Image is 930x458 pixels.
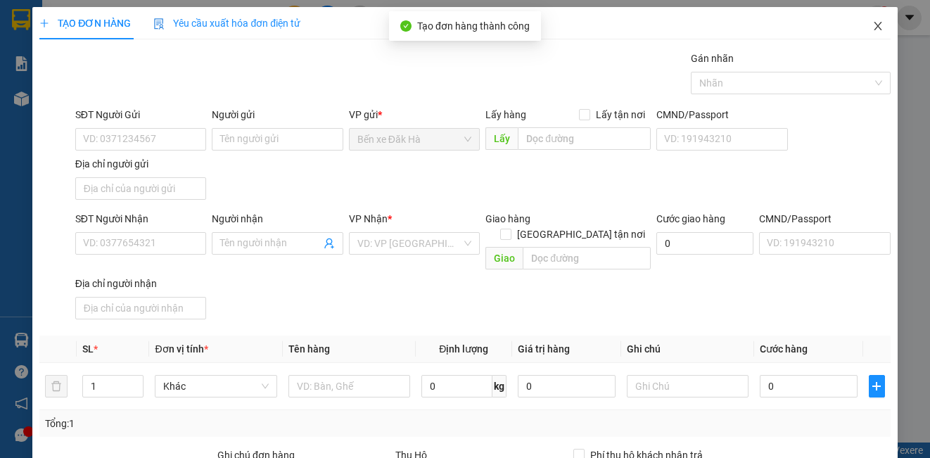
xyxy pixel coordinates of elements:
[518,127,651,150] input: Dọc đường
[518,375,616,397] input: 0
[656,107,787,122] div: CMND/Passport
[858,7,898,46] button: Close
[760,343,808,355] span: Cước hàng
[656,232,753,255] input: Cước giao hàng
[75,156,206,172] div: Địa chỉ người gửi
[485,247,523,269] span: Giao
[349,107,480,122] div: VP gửi
[39,18,49,28] span: plus
[324,238,335,249] span: user-add
[759,211,890,227] div: CMND/Passport
[155,343,208,355] span: Đơn vị tính
[153,18,300,29] span: Yêu cầu xuất hóa đơn điện tử
[590,107,651,122] span: Lấy tận nơi
[82,343,94,355] span: SL
[656,213,725,224] label: Cước giao hàng
[870,381,884,392] span: plus
[485,109,526,120] span: Lấy hàng
[485,213,530,224] span: Giao hàng
[621,336,754,363] th: Ghi chú
[288,343,330,355] span: Tên hàng
[627,375,749,397] input: Ghi Chú
[511,227,651,242] span: [GEOGRAPHIC_DATA] tận nơi
[75,177,206,200] input: Địa chỉ của người gửi
[869,375,885,397] button: plus
[417,20,530,32] span: Tạo đơn hàng thành công
[439,343,488,355] span: Định lượng
[691,53,734,64] label: Gán nhãn
[357,129,471,150] span: Bến xe Đăk Hà
[212,107,343,122] div: Người gửi
[212,211,343,227] div: Người nhận
[45,416,360,431] div: Tổng: 1
[518,343,570,355] span: Giá trị hàng
[523,247,651,269] input: Dọc đường
[400,20,412,32] span: check-circle
[75,276,206,291] div: Địa chỉ người nhận
[75,211,206,227] div: SĐT Người Nhận
[45,375,68,397] button: delete
[288,375,410,397] input: VD: Bàn, Ghế
[872,20,884,32] span: close
[39,18,131,29] span: TẠO ĐƠN HÀNG
[492,375,507,397] span: kg
[485,127,518,150] span: Lấy
[75,107,206,122] div: SĐT Người Gửi
[75,297,206,319] input: Địa chỉ của người nhận
[349,213,388,224] span: VP Nhận
[153,18,165,30] img: icon
[163,376,268,397] span: Khác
